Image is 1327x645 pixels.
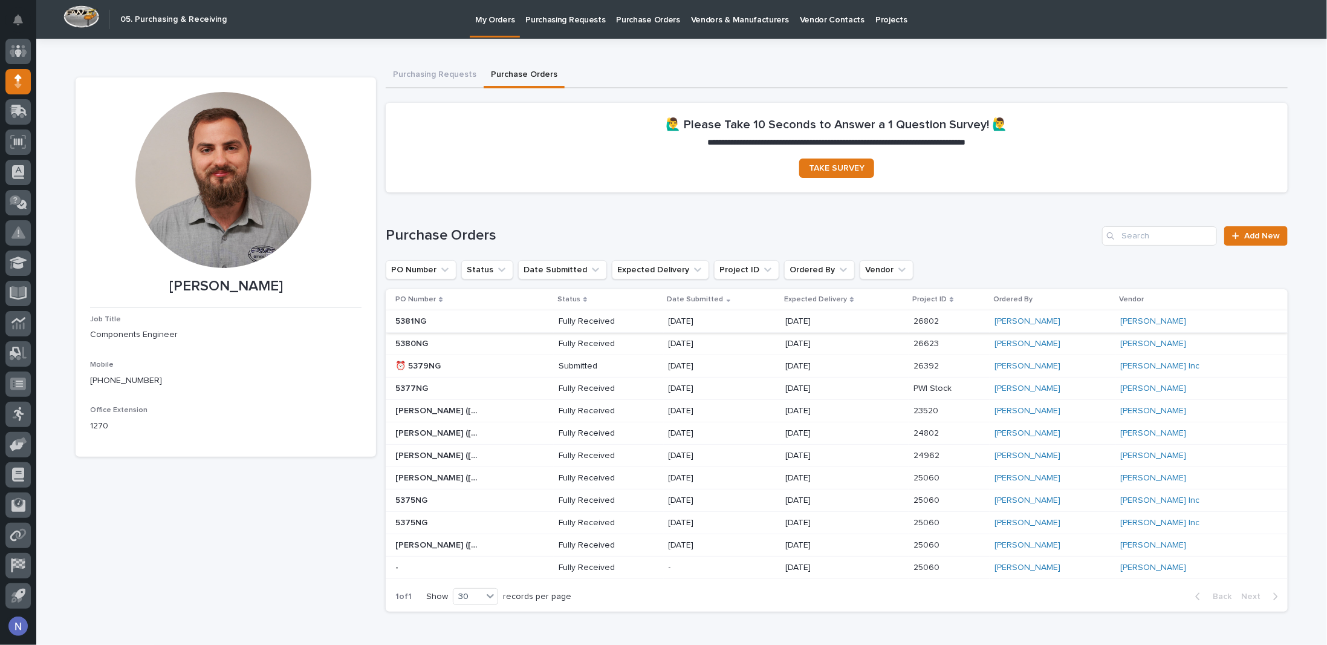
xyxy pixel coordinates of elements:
p: Verbal Nathan (McMaster 12/16/24) [395,448,484,461]
tr: [PERSON_NAME] ([PERSON_NAME] [DATE])[PERSON_NAME] ([PERSON_NAME] [DATE]) Fully Received[DATE][DAT... [386,422,1288,445]
button: Ordered By [784,260,855,280]
a: [PERSON_NAME] [1120,451,1186,461]
button: Date Submitted [518,260,607,280]
a: [PERSON_NAME] Inc [1120,361,1199,372]
a: TAKE SURVEY [799,159,874,178]
p: [DATE] [785,428,872,439]
p: 1270 [90,420,362,433]
p: [DATE] [669,316,755,327]
p: 25060 [913,516,942,528]
a: [PERSON_NAME] [1120,540,1186,551]
a: [PERSON_NAME] [1120,316,1186,327]
a: [PERSON_NAME] [994,316,1060,327]
span: Job Title [90,316,121,323]
p: [DATE] [669,496,755,506]
tr: 5375NG5375NG Fully Received[DATE][DATE]2506025060 [PERSON_NAME] [PERSON_NAME] Inc [386,512,1288,534]
p: Verbal Nathan (McMaster 12/26/24) [395,426,484,439]
a: [PERSON_NAME] [1120,563,1186,573]
p: Fully Received [559,473,645,483]
p: records per page [503,592,571,602]
button: Expected Delivery [612,260,709,280]
p: - [395,560,401,573]
button: Purchasing Requests [386,63,484,88]
a: [PERSON_NAME] [994,540,1060,551]
p: [DATE] [669,406,755,416]
p: 5375NG [395,493,430,506]
p: - [669,563,755,573]
a: [PERSON_NAME] [994,339,1060,349]
h2: 05. Purchasing & Receiving [120,15,227,25]
p: 1 of 1 [386,582,421,612]
p: [DATE] [785,451,872,461]
a: [PERSON_NAME] Inc [1120,518,1199,528]
a: [PERSON_NAME] [994,563,1060,573]
p: 5380NG [395,336,430,349]
p: [DATE] [669,339,755,349]
p: [DATE] [785,406,872,416]
img: Workspace Logo [63,5,99,28]
button: Purchase Orders [484,63,565,88]
p: 25060 [913,471,942,483]
p: 24962 [913,448,942,461]
input: Search [1102,226,1217,246]
p: Fully Received [559,518,645,528]
tr: [PERSON_NAME] ([PERSON_NAME] [DATE])[PERSON_NAME] ([PERSON_NAME] [DATE]) Fully Received[DATE][DAT... [386,445,1288,467]
span: TAKE SURVEY [809,164,865,172]
p: [DATE] [785,339,872,349]
a: [PERSON_NAME] [994,361,1060,372]
tr: 5381NG5381NG Fully Received[DATE][DATE]2680226802 [PERSON_NAME] [PERSON_NAME] [386,310,1288,333]
p: [DATE] [785,473,872,483]
span: Back [1205,591,1231,602]
a: [PHONE_NUMBER] [90,376,162,385]
p: [DATE] [785,518,872,528]
p: Fully Received [559,406,645,416]
a: [PERSON_NAME] [994,428,1060,439]
a: [PERSON_NAME] [994,518,1060,528]
p: [DATE] [669,384,755,394]
p: Verbal Nathan (McMaster 12/11/24) [395,471,484,483]
p: [DATE] [669,428,755,439]
tr: ⏰ 5379NG⏰ 5379NG Submitted[DATE][DATE]2639226392 [PERSON_NAME] [PERSON_NAME] Inc [386,355,1288,378]
button: users-avatar [5,614,31,639]
tr: 5380NG5380NG Fully Received[DATE][DATE]2662326623 [PERSON_NAME] [PERSON_NAME] [386,333,1288,355]
p: [DATE] [785,540,872,551]
p: PWI Stock [913,381,954,394]
p: Fully Received [559,496,645,506]
p: [DATE] [669,361,755,372]
button: Notifications [5,7,31,33]
p: [PERSON_NAME] [90,278,362,295]
button: Status [461,260,513,280]
a: [PERSON_NAME] [1120,384,1186,394]
a: [PERSON_NAME] [994,406,1060,416]
p: Verbal Nathan (McMaster 1/16/25) [395,404,484,416]
p: Ordered By [993,293,1033,306]
span: Mobile [90,361,114,368]
a: Add New [1224,226,1288,246]
a: [PERSON_NAME] [1120,428,1186,439]
p: 5381NG [395,314,429,327]
a: [PERSON_NAME] [1120,473,1186,483]
button: PO Number [386,260,456,280]
p: [DATE] [669,518,755,528]
p: Date Submitted [667,293,724,306]
span: Add New [1244,232,1280,240]
p: Fully Received [559,563,645,573]
p: [DATE] [785,361,872,372]
p: 26623 [913,336,941,349]
button: Next [1236,591,1288,602]
p: 5377NG [395,381,430,394]
tr: 5375NG5375NG Fully Received[DATE][DATE]2506025060 [PERSON_NAME] [PERSON_NAME] Inc [386,489,1288,512]
p: 25060 [913,538,942,551]
p: [DATE] [669,451,755,461]
p: 25060 [913,493,942,506]
p: [DATE] [785,316,872,327]
p: [DATE] [669,473,755,483]
p: Fully Received [559,316,645,327]
p: Verbal Nathan (McMaster 11/22/24) [395,538,484,551]
p: 5375NG [395,516,430,528]
p: Fully Received [559,540,645,551]
a: [PERSON_NAME] Inc [1120,496,1199,506]
p: [DATE] [669,540,755,551]
p: 24802 [913,426,941,439]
